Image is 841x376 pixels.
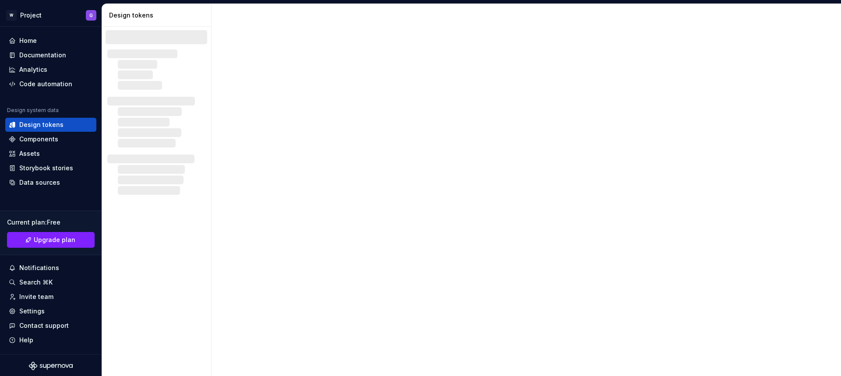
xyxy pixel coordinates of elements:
a: Home [5,34,96,48]
button: Notifications [5,261,96,275]
div: Design tokens [109,11,208,20]
div: Help [19,336,33,344]
div: Design tokens [19,120,64,129]
div: Settings [19,307,45,316]
div: Project [20,11,42,20]
a: Assets [5,147,96,161]
a: Upgrade plan [7,232,95,248]
div: Components [19,135,58,144]
div: Home [19,36,37,45]
button: Contact support [5,319,96,333]
a: Storybook stories [5,161,96,175]
a: Analytics [5,63,96,77]
div: Contact support [19,321,69,330]
div: Notifications [19,264,59,272]
div: W [6,10,17,21]
a: Settings [5,304,96,318]
div: G [89,12,93,19]
svg: Supernova Logo [29,362,73,370]
div: Search ⌘K [19,278,53,287]
div: Analytics [19,65,47,74]
a: Data sources [5,176,96,190]
div: Assets [19,149,40,158]
div: Documentation [19,51,66,60]
span: Upgrade plan [34,235,75,244]
a: Design tokens [5,118,96,132]
button: Help [5,333,96,347]
button: Search ⌘K [5,275,96,289]
div: Storybook stories [19,164,73,172]
div: Invite team [19,292,53,301]
button: WProjectG [2,6,100,25]
a: Code automation [5,77,96,91]
a: Components [5,132,96,146]
div: Data sources [19,178,60,187]
div: Current plan : Free [7,218,95,227]
a: Invite team [5,290,96,304]
div: Design system data [7,107,59,114]
div: Code automation [19,80,72,88]
a: Documentation [5,48,96,62]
